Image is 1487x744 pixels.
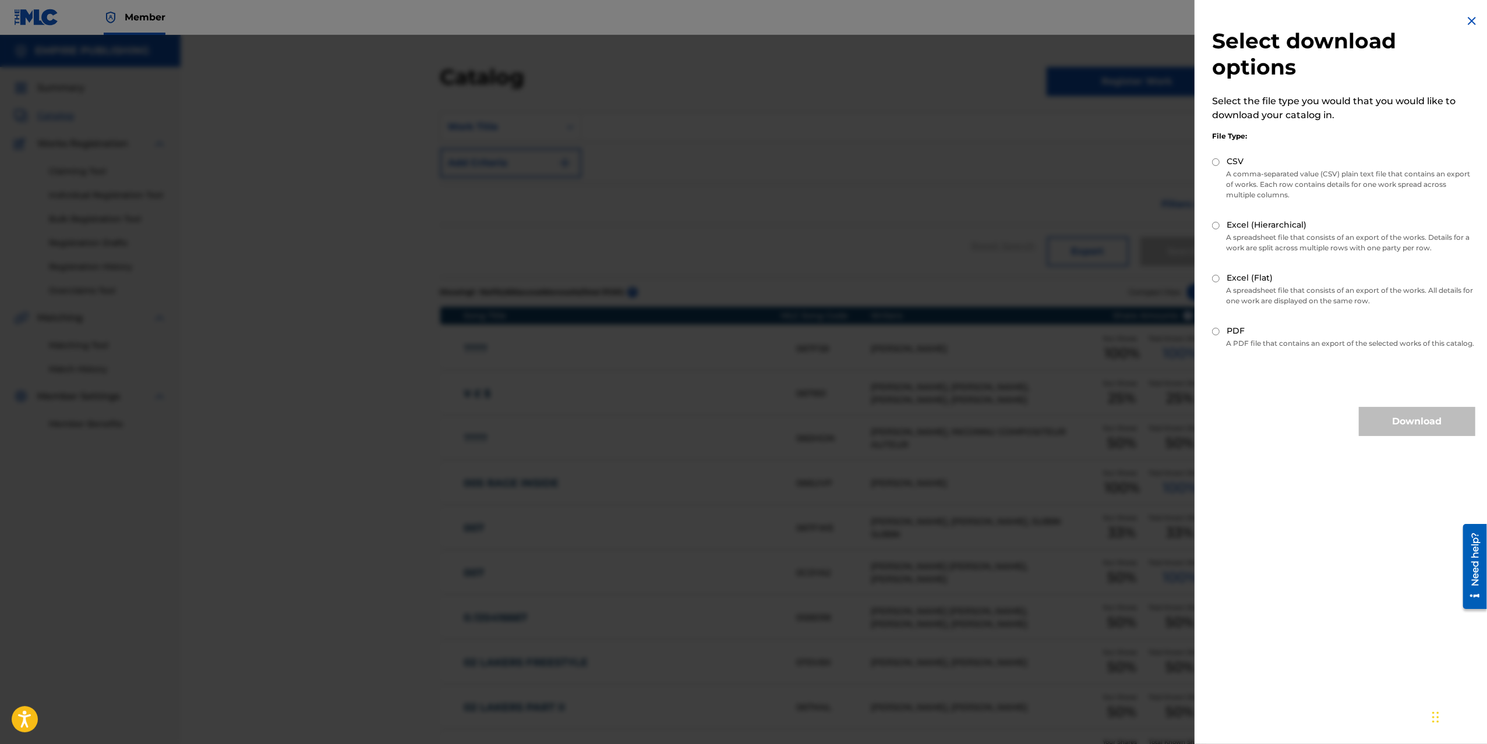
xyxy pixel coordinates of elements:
img: MLC Logo [14,9,59,26]
div: Drag [1432,700,1439,735]
label: CSV [1227,155,1244,168]
div: File Type: [1212,131,1475,141]
label: PDF [1227,325,1245,337]
label: Excel (Flat) [1227,272,1273,284]
iframe: Chat Widget [1429,688,1487,744]
label: Excel (Hierarchical) [1227,219,1306,231]
iframe: Resource Center [1454,520,1487,614]
span: Member [125,10,165,24]
h2: Select download options [1212,28,1475,80]
p: A comma-separated value (CSV) plain text file that contains an export of works. Each row contains... [1212,169,1475,200]
p: Select the file type you would that you would like to download your catalog in. [1212,94,1475,122]
p: A PDF file that contains an export of the selected works of this catalog. [1212,338,1475,349]
p: A spreadsheet file that consists of an export of the works. All details for one work are displaye... [1212,285,1475,306]
p: A spreadsheet file that consists of an export of the works. Details for a work are split across m... [1212,232,1475,253]
img: Top Rightsholder [104,10,118,24]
